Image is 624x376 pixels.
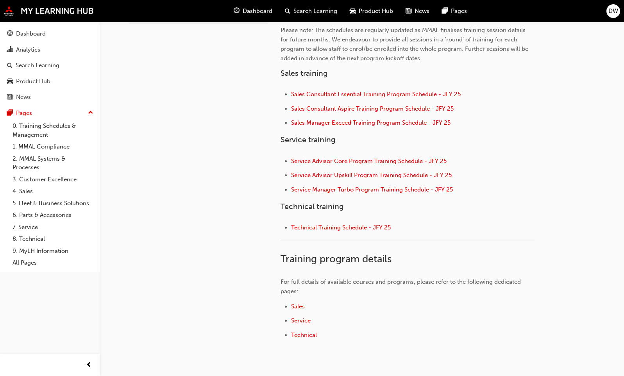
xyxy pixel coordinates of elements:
span: Training program details [281,253,392,265]
a: Technical Training Schedule - JFY 25 [291,224,391,231]
div: Analytics [16,45,40,54]
a: Sales [291,303,305,310]
a: 3. Customer Excellence [9,174,97,186]
span: search-icon [285,6,290,16]
a: news-iconNews [399,3,436,19]
span: Service training [281,135,336,144]
span: Dashboard [243,7,272,16]
button: Pages [3,106,97,120]
span: news-icon [7,94,13,101]
span: DW [608,7,618,16]
span: up-icon [88,108,93,118]
a: Service Advisor Core Program Training Schedule - JFY 25 [291,158,447,165]
a: 6. Parts & Accessories [9,209,97,221]
div: Search Learning [16,61,59,70]
a: News [3,90,97,104]
a: Technical [291,331,317,338]
a: Sales Consultant Aspire Training Program Schedule - JFY 25 [291,105,454,112]
a: Sales Consultant Essential Training Program Schedule - JFY 25 [291,91,461,98]
span: guage-icon [234,6,240,16]
span: News [415,7,429,16]
span: Please note: The schedules are regularly updated as MMAL finalises training session details for f... [281,27,530,62]
button: DW [606,4,620,18]
img: mmal [4,6,94,16]
a: Service Advisor Upskill Program Training Schedule - JFY 25 [291,172,452,179]
a: pages-iconPages [436,3,473,19]
a: Dashboard [3,27,97,41]
span: car-icon [350,6,356,16]
a: 0. Training Schedules & Management [9,120,97,141]
a: Search Learning [3,58,97,73]
span: prev-icon [86,360,92,370]
span: news-icon [406,6,411,16]
span: Pages [451,7,467,16]
a: 2. MMAL Systems & Processes [9,153,97,174]
span: search-icon [7,62,13,69]
span: pages-icon [442,6,448,16]
span: pages-icon [7,110,13,117]
span: Sales training [281,69,328,78]
div: Product Hub [16,77,50,86]
a: search-iconSearch Learning [279,3,343,19]
span: chart-icon [7,47,13,54]
div: Pages [16,109,32,118]
span: Technical training [281,202,344,211]
a: Analytics [3,43,97,57]
div: News [16,93,31,102]
a: Product Hub [3,74,97,89]
a: 1. MMAL Compliance [9,141,97,153]
a: Service Manager Turbo Program Training Schedule - JFY 25 [291,186,453,193]
a: car-iconProduct Hub [343,3,399,19]
span: Product Hub [359,7,393,16]
a: Service [291,317,311,324]
a: guage-iconDashboard [227,3,279,19]
button: DashboardAnalyticsSearch LearningProduct HubNews [3,25,97,106]
a: All Pages [9,257,97,269]
a: 5. Fleet & Business Solutions [9,197,97,209]
a: 9. MyLH Information [9,245,97,257]
span: Search Learning [293,7,337,16]
a: 8. Technical [9,233,97,245]
span: guage-icon [7,30,13,38]
a: 7. Service [9,221,97,233]
div: Dashboard [16,29,46,38]
span: For full details of available courses and programs, please refer to the following dedicated pages: [281,278,522,295]
a: Sales Manager Exceed Training Program Schedule - JFY 25 [291,119,451,126]
span: car-icon [7,78,13,85]
a: 4. Sales [9,185,97,197]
